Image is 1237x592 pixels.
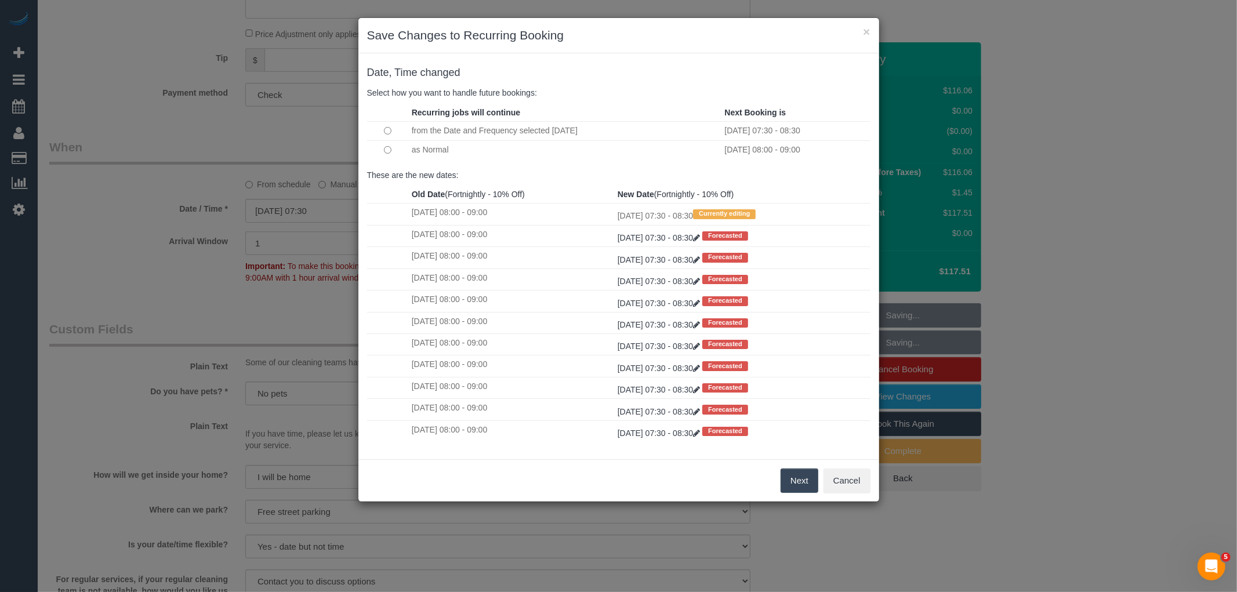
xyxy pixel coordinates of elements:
a: [DATE] 07:30 - 08:30 [618,342,702,351]
button: × [863,26,870,38]
a: [DATE] 07:30 - 08:30 [618,299,702,308]
iframe: Intercom live chat [1198,553,1225,580]
td: [DATE] 08:00 - 09:00 [409,225,615,246]
td: [DATE] 08:00 - 09:00 [409,333,615,355]
button: Next [781,468,818,493]
strong: Recurring jobs will continue [412,108,520,117]
strong: New Date [618,190,654,199]
td: [DATE] 08:00 - 09:00 [409,355,615,377]
th: (Fortnightly - 10% Off) [615,186,870,204]
span: Forecasted [702,405,748,414]
td: [DATE] 08:00 - 09:00 [409,377,615,398]
span: Forecasted [702,231,748,241]
a: [DATE] 07:30 - 08:30 [618,364,702,373]
h3: Save Changes to Recurring Booking [367,27,870,44]
span: Forecasted [702,275,748,284]
a: [DATE] 07:30 - 08:30 [618,233,702,242]
span: Currently editing [693,209,756,219]
p: Select how you want to handle future bookings: [367,87,870,99]
a: [DATE] 07:30 - 08:30 [618,255,702,264]
a: [DATE] 07:30 - 08:30 [618,428,702,438]
strong: Old Date [412,190,445,199]
td: [DATE] 08:00 - 09:00 [409,420,615,442]
span: Forecasted [702,361,748,371]
td: [DATE] 08:00 - 09:00 [409,312,615,333]
td: from the Date and Frequency selected [DATE] [409,121,722,140]
td: [DATE] 08:00 - 09:00 [409,247,615,268]
td: [DATE] 08:00 - 09:00 [721,140,870,159]
span: Date, Time [367,67,418,78]
td: [DATE] 08:00 - 09:00 [409,204,615,225]
strong: Next Booking is [724,108,786,117]
a: [DATE] 07:30 - 08:30 [618,385,702,394]
span: Forecasted [702,318,748,328]
span: Forecasted [702,427,748,436]
td: [DATE] 07:30 - 08:30 [615,204,870,225]
td: as Normal [409,140,722,159]
button: Cancel [824,468,870,493]
td: [DATE] 08:00 - 09:00 [409,268,615,290]
span: Forecasted [702,340,748,349]
td: [DATE] 08:00 - 09:00 [409,290,615,312]
span: Forecasted [702,383,748,393]
a: [DATE] 07:30 - 08:30 [618,407,702,416]
span: 5 [1221,553,1231,562]
th: (Fortnightly - 10% Off) [409,186,615,204]
td: [DATE] 07:30 - 08:30 [721,121,870,140]
a: [DATE] 07:30 - 08:30 [618,277,702,286]
p: These are the new dates: [367,169,870,181]
span: Forecasted [702,253,748,262]
span: Forecasted [702,296,748,306]
a: [DATE] 07:30 - 08:30 [618,320,702,329]
h4: changed [367,67,870,79]
td: [DATE] 08:00 - 09:00 [409,399,615,420]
